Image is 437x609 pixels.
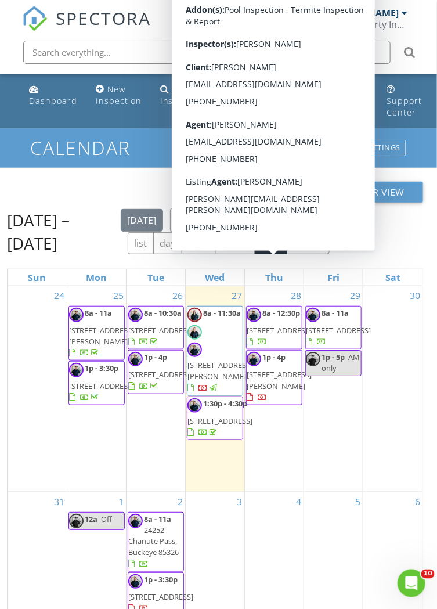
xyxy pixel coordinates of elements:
a: Go to August 27, 2025 [229,286,244,305]
img: 4.png [69,308,84,322]
a: Go to August 30, 2025 [407,286,422,305]
a: Sunday [26,269,48,286]
td: Go to August 28, 2025 [245,286,304,492]
div: Calendar Settings [310,140,406,156]
a: 8a - 12:30p [STREET_ADDRESS] [246,306,302,350]
a: 8a - 11a 24252 Chanute Pass, Buckeye 85326 [128,514,179,569]
a: Go to September 4, 2025 [294,492,304,511]
div: Profile [341,95,369,106]
a: Calendar Settings [309,139,407,157]
button: day [153,232,182,255]
span: AM only [322,352,360,373]
img: 4.png [306,352,320,366]
button: Previous [170,208,197,232]
a: 8a - 11a 24252 Chanute Pass, Buckeye 85326 [128,512,184,572]
span: [STREET_ADDRESS] [187,416,252,426]
a: 8a - 11a [STREET_ADDRESS][PERSON_NAME] [69,308,134,358]
td: Go to August 27, 2025 [185,286,244,492]
span: 24252 Chanute Pass, Buckeye 85326 [128,525,179,557]
a: 1p - 3:30p [STREET_ADDRESS] [69,363,134,402]
td: Go to August 25, 2025 [67,286,126,492]
a: 8a - 11a [STREET_ADDRESS][PERSON_NAME] [68,306,125,361]
span: 8a - 11a [85,308,112,318]
span: 1p - 3:30p [85,363,118,373]
div: New Inspection [96,84,142,106]
a: 1:30p - 4:30p [STREET_ADDRESS] [187,397,243,441]
img: 4.png [187,343,202,357]
a: 8a - 11a [STREET_ADDRESS] [305,306,362,350]
span: [STREET_ADDRESS] [306,325,371,336]
div: [PERSON_NAME] [323,7,399,19]
td: Go to August 24, 2025 [8,286,67,492]
span: 1:30p - 4:30p [203,398,247,409]
div: Inspections [160,95,211,106]
button: New Calendar View [287,182,424,203]
a: Tuesday [145,269,167,286]
span: [STREET_ADDRESS][PERSON_NAME] [69,325,134,347]
button: month [287,232,330,255]
a: Go to September 1, 2025 [116,492,126,511]
img: 4.png [247,308,261,322]
span: [STREET_ADDRESS] [128,592,193,602]
img: The Best Home Inspection Software - Spectora [22,6,48,31]
img: 4.png [187,398,202,413]
div: Settings [288,95,323,106]
a: 1p - 3:30p [STREET_ADDRESS] [68,361,125,405]
div: Dashboard [29,95,77,106]
div: Calendar [229,95,269,106]
span: 12a [85,514,97,524]
a: Support Center [382,79,427,124]
span: Off [101,514,112,524]
span: [STREET_ADDRESS][PERSON_NAME] [187,360,252,381]
a: Go to September 3, 2025 [234,492,244,511]
span: SPECTORA [56,6,151,30]
td: Go to August 29, 2025 [304,286,363,492]
a: 1p - 4p [STREET_ADDRESS][PERSON_NAME] [247,352,312,402]
div: Support Center [387,95,422,118]
iframe: Intercom live chat [398,570,425,597]
a: 8a - 10:30a [STREET_ADDRESS] [128,306,184,350]
span: [STREET_ADDRESS] [247,325,312,336]
img: 2.png [187,325,202,340]
a: Go to August 31, 2025 [52,492,67,511]
button: Next [197,208,224,232]
span: [STREET_ADDRESS] [128,369,193,380]
td: Go to August 30, 2025 [363,286,422,492]
span: 1p - 3:30p [144,574,178,585]
span: 8a - 10:30a [144,308,182,318]
a: 8a - 10:30a [STREET_ADDRESS] [128,308,193,347]
span: 8a - 11a [144,514,171,524]
a: Saturday [383,269,403,286]
img: 4.png [247,352,261,366]
a: Go to September 2, 2025 [175,492,185,511]
a: 8a - 11:30a [STREET_ADDRESS][PERSON_NAME] [187,308,252,393]
span: 8a - 12:30p [262,308,300,318]
button: 4 wk [255,232,287,255]
a: Go to September 6, 2025 [413,492,422,511]
a: 1p - 4p [STREET_ADDRESS][PERSON_NAME] [246,350,302,405]
img: 4.png [306,308,320,322]
a: 8a - 11a [STREET_ADDRESS] [306,308,371,347]
h2: [DATE] – [DATE] [7,208,121,255]
a: Monday [84,269,109,286]
a: Go to August 25, 2025 [111,286,126,305]
a: Dashboard [24,79,82,112]
h1: Calendar [30,138,407,158]
button: week [182,232,217,255]
a: Friday [325,269,342,286]
span: 1p - 5p [322,352,345,362]
a: Inspections [156,79,215,112]
a: Settings [283,79,327,112]
div: Brown & Co. Property Inspections [291,19,407,30]
a: Go to August 26, 2025 [170,286,185,305]
span: 8a - 11:30a [203,308,241,318]
span: [STREET_ADDRESS] [128,325,193,336]
button: [DATE] [121,209,163,232]
img: 6.png [187,308,202,322]
img: 4.png [128,514,143,528]
a: Wednesday [203,269,227,286]
a: 8a - 11:30a [STREET_ADDRESS][PERSON_NAME] [187,306,243,396]
a: Profile [337,79,373,112]
a: Calendar [225,79,274,112]
img: 4.png [128,574,143,589]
